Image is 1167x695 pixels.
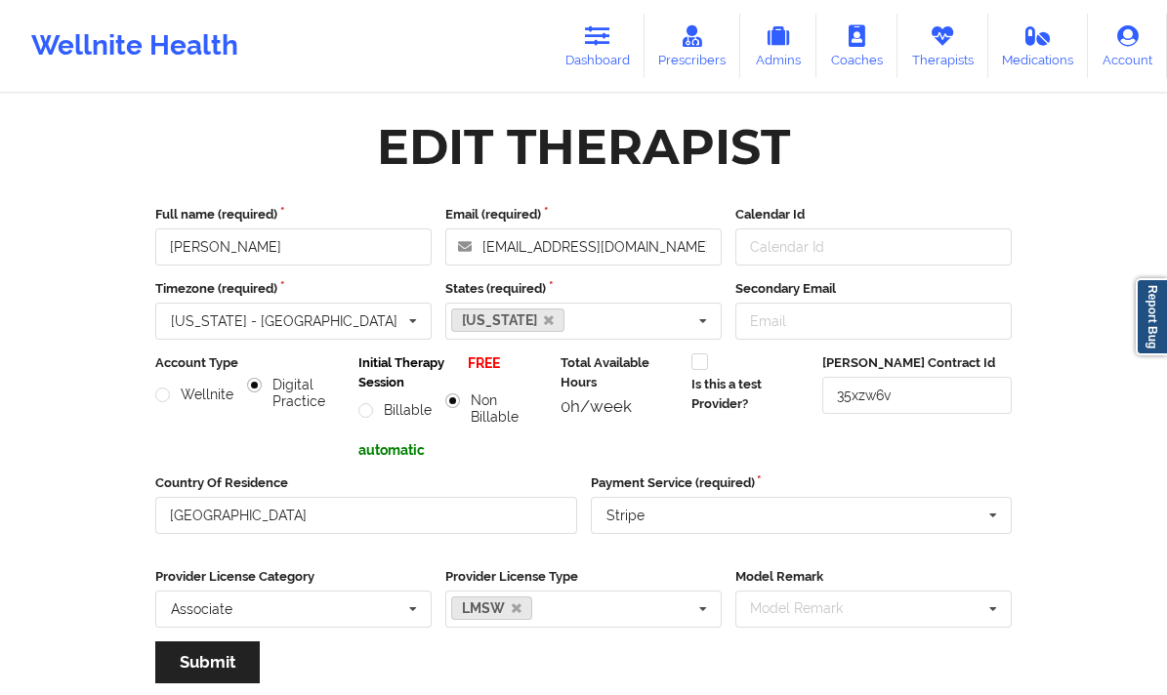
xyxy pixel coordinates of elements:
[735,279,1012,299] label: Secondary Email
[171,314,397,328] div: [US_STATE] - [GEOGRAPHIC_DATA]
[745,597,871,620] div: Model Remark
[155,387,233,403] label: Wellnite
[691,375,809,414] label: Is this a test Provider?
[551,14,645,78] a: Dashboard
[155,279,432,299] label: Timezone (required)
[445,205,722,225] label: Email (required)
[155,353,345,373] label: Account Type
[451,596,532,620] a: LMSW
[445,567,722,587] label: Provider License Type
[358,402,432,419] label: Billable
[445,279,722,299] label: States (required)
[445,392,534,426] label: Non Billable
[816,14,897,78] a: Coaches
[155,205,432,225] label: Full name (required)
[591,473,1013,493] label: Payment Service (required)
[377,116,790,178] div: Edit Therapist
[155,228,432,266] input: Full name
[606,509,645,522] div: Stripe
[358,353,468,392] label: Initial Therapy Session
[445,228,722,266] input: Email address
[358,440,548,460] p: automatic
[561,396,678,416] div: 0h/week
[740,14,816,78] a: Admins
[988,14,1089,78] a: Medications
[735,205,1012,225] label: Calendar Id
[735,228,1012,266] input: Calendar Id
[1088,14,1167,78] a: Account
[247,377,331,410] label: Digital Practice
[155,473,577,493] label: Country Of Residence
[171,602,232,616] div: Associate
[822,377,1012,414] input: Deel Contract Id
[897,14,988,78] a: Therapists
[735,303,1012,340] input: Email
[451,308,564,332] a: [US_STATE]
[822,353,1012,373] label: [PERSON_NAME] Contract Id
[645,14,741,78] a: Prescribers
[155,567,432,587] label: Provider License Category
[735,567,1012,587] label: Model Remark
[1136,278,1167,355] a: Report Bug
[155,641,260,683] button: Submit
[561,353,678,392] label: Total Available Hours
[468,353,500,392] p: FREE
